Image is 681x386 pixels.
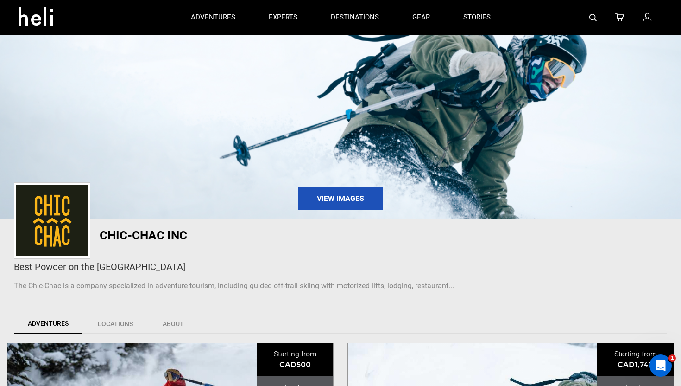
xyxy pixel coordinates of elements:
[16,185,88,256] img: f65238830858de2c09705289c7914e29.png
[668,354,676,362] span: 1
[589,14,597,21] img: search-bar-icon.svg
[331,13,379,22] p: destinations
[298,187,383,210] a: View Images
[649,354,672,377] iframe: Intercom live chat
[14,281,667,291] p: The Chic-Chac is a company specialized in adventure tourism, including guided off-trail skiing wi...
[100,229,452,242] h1: Chic-Chac inc
[148,314,198,334] a: About
[14,260,667,274] div: Best Powder on the [GEOGRAPHIC_DATA]
[83,314,147,334] a: Locations
[14,314,82,334] a: Adventures
[191,13,235,22] p: adventures
[269,13,297,22] p: experts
